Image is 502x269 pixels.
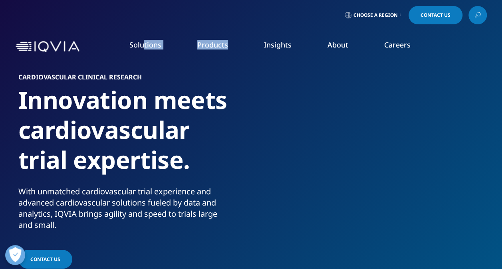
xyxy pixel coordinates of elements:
button: Open Preferences [5,245,25,265]
a: Careers [384,40,411,49]
h1: Innovation meets cardiovascular trial expertise. [18,85,248,186]
h6: Cardiovascular Clinical Research [18,74,248,85]
img: 281_senior-man-checking-his-smartphone.jpg [270,74,484,233]
nav: Primary [83,28,487,65]
a: Products [197,40,228,49]
a: Contact Us [18,250,72,269]
p: With unmatched cardiovascular trial experience and advanced cardiovascular solutions fueled by da... [18,186,248,235]
span: Contact Us [421,13,450,18]
img: IQVIA Healthcare Information Technology and Pharma Clinical Research Company [16,41,79,53]
a: Solutions [129,40,161,49]
span: Choose a Region [353,12,398,18]
a: Insights [264,40,292,49]
span: Contact Us [30,256,60,263]
a: Contact Us [409,6,462,24]
a: About [327,40,348,49]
